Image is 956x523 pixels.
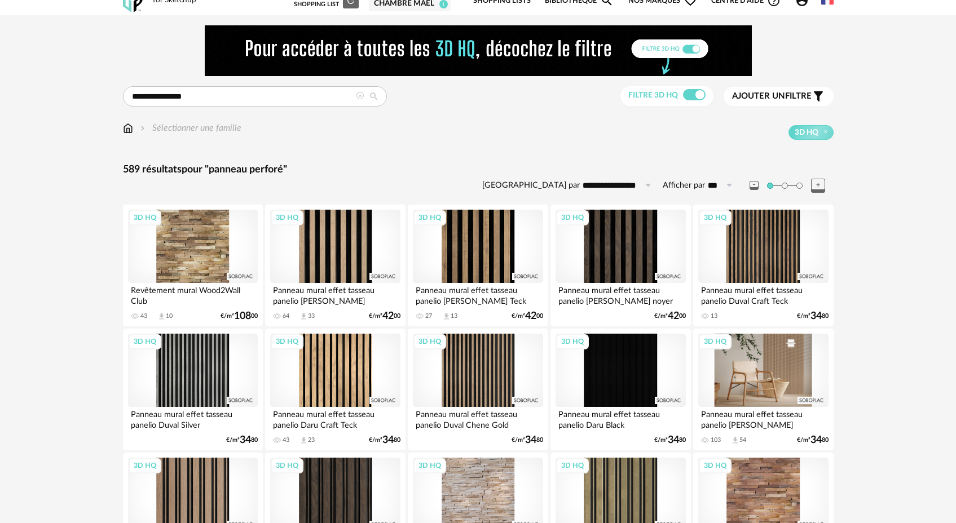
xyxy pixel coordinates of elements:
img: FILTRE%20HQ%20NEW_V1%20(4).gif [205,25,752,76]
div: €/m² 00 [654,312,686,320]
div: 43 [140,312,147,320]
div: Panneau mural effet tasseau panelio Duval Silver [128,407,258,429]
span: 42 [382,312,394,320]
div: 33 [308,312,315,320]
div: 103 [711,436,721,444]
div: Panneau mural effet tasseau panelio [PERSON_NAME] noyer [556,283,685,305]
div: 3D HQ [699,210,732,225]
div: 3D HQ [413,334,446,349]
img: svg+xml;base64,PHN2ZyB3aWR0aD0iMTYiIGhlaWdodD0iMTYiIHZpZXdCb3g9IjAgMCAxNiAxNiIgZmlsbD0ibm9uZSIgeG... [138,122,147,135]
div: 3D HQ [699,334,732,349]
div: 54 [739,436,746,444]
div: 3D HQ [129,458,161,473]
span: 34 [240,436,251,444]
div: €/m² 00 [512,312,543,320]
span: 34 [810,436,822,444]
div: Panneau mural effet tasseau panelio [PERSON_NAME] [270,283,400,305]
a: 3D HQ Revêtement mural Wood2Wall Club 43 Download icon 10 €/m²10800 [123,205,263,326]
div: 3D HQ [271,334,303,349]
label: Afficher par [663,180,705,191]
span: 108 [234,312,251,320]
div: €/m² 80 [226,436,258,444]
label: [GEOGRAPHIC_DATA] par [482,180,580,191]
a: 3D HQ Panneau mural effet tasseau panelio Duval Chene Gold €/m²3480 [408,329,548,450]
div: Panneau mural effet tasseau panelio Duval Craft Teck [698,283,828,305]
div: €/m² 80 [512,436,543,444]
a: 3D HQ Panneau mural effet tasseau panelio Duval Silver €/m²3480 [123,329,263,450]
span: 34 [382,436,394,444]
span: pour "panneau perforé" [182,165,287,175]
span: filtre [732,91,812,102]
a: 3D HQ Panneau mural effet tasseau panelio [PERSON_NAME] 64 Download icon 33 €/m²4200 [265,205,405,326]
button: Ajouter unfiltre Filter icon [724,87,834,106]
div: 3D HQ [699,458,732,473]
div: €/m² 80 [797,312,829,320]
img: svg+xml;base64,PHN2ZyB3aWR0aD0iMTYiIGhlaWdodD0iMTciIHZpZXdCb3g9IjAgMCAxNiAxNyIgZmlsbD0ibm9uZSIgeG... [123,122,133,135]
a: 3D HQ Panneau mural effet tasseau panelio Daru Black €/m²3480 [550,329,690,450]
a: 3D HQ Panneau mural effet tasseau panelio [PERSON_NAME] 103 Download icon 54 €/m²3480 [693,329,833,450]
span: Download icon [731,436,739,445]
span: Download icon [442,312,451,321]
span: Filter icon [812,90,825,103]
span: Download icon [299,312,308,321]
span: 34 [810,312,822,320]
div: 3D HQ [413,210,446,225]
div: Revêtement mural Wood2Wall Club [128,283,258,305]
div: 27 [425,312,432,320]
span: 34 [668,436,679,444]
div: 3D HQ [556,458,589,473]
div: 13 [451,312,457,320]
div: Panneau mural effet tasseau panelio [PERSON_NAME] [698,407,828,429]
div: Panneau mural effet tasseau panelio Duval Chene Gold [413,407,543,429]
div: Sélectionner une famille [138,122,241,135]
div: 3D HQ [556,334,589,349]
div: Panneau mural effet tasseau panelio Daru Craft Teck [270,407,400,429]
div: 3D HQ [129,210,161,225]
div: 589 résultats [123,163,834,176]
div: 10 [166,312,173,320]
span: 42 [525,312,536,320]
div: 3D HQ [413,458,446,473]
div: 64 [283,312,289,320]
div: 13 [711,312,717,320]
span: Ajouter un [732,92,785,100]
span: 42 [668,312,679,320]
div: €/m² 80 [369,436,400,444]
span: 3D HQ [795,127,818,138]
span: Download icon [299,436,308,445]
span: Download icon [157,312,166,321]
span: Filtre 3D HQ [628,91,678,99]
a: 3D HQ Panneau mural effet tasseau panelio [PERSON_NAME] Teck 27 Download icon 13 €/m²4200 [408,205,548,326]
div: €/m² 80 [654,436,686,444]
div: 43 [283,436,289,444]
a: 3D HQ Panneau mural effet tasseau panelio [PERSON_NAME] noyer €/m²4200 [550,205,690,326]
div: 3D HQ [271,210,303,225]
div: €/m² 00 [369,312,400,320]
div: 23 [308,436,315,444]
span: 34 [525,436,536,444]
a: 3D HQ Panneau mural effet tasseau panelio Daru Craft Teck 43 Download icon 23 €/m²3480 [265,329,405,450]
div: €/m² 00 [221,312,258,320]
div: 3D HQ [129,334,161,349]
div: Panneau mural effet tasseau panelio Daru Black [556,407,685,429]
div: 3D HQ [271,458,303,473]
a: 3D HQ Panneau mural effet tasseau panelio Duval Craft Teck 13 €/m²3480 [693,205,833,326]
div: Panneau mural effet tasseau panelio [PERSON_NAME] Teck [413,283,543,305]
div: €/m² 80 [797,436,829,444]
div: 3D HQ [556,210,589,225]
